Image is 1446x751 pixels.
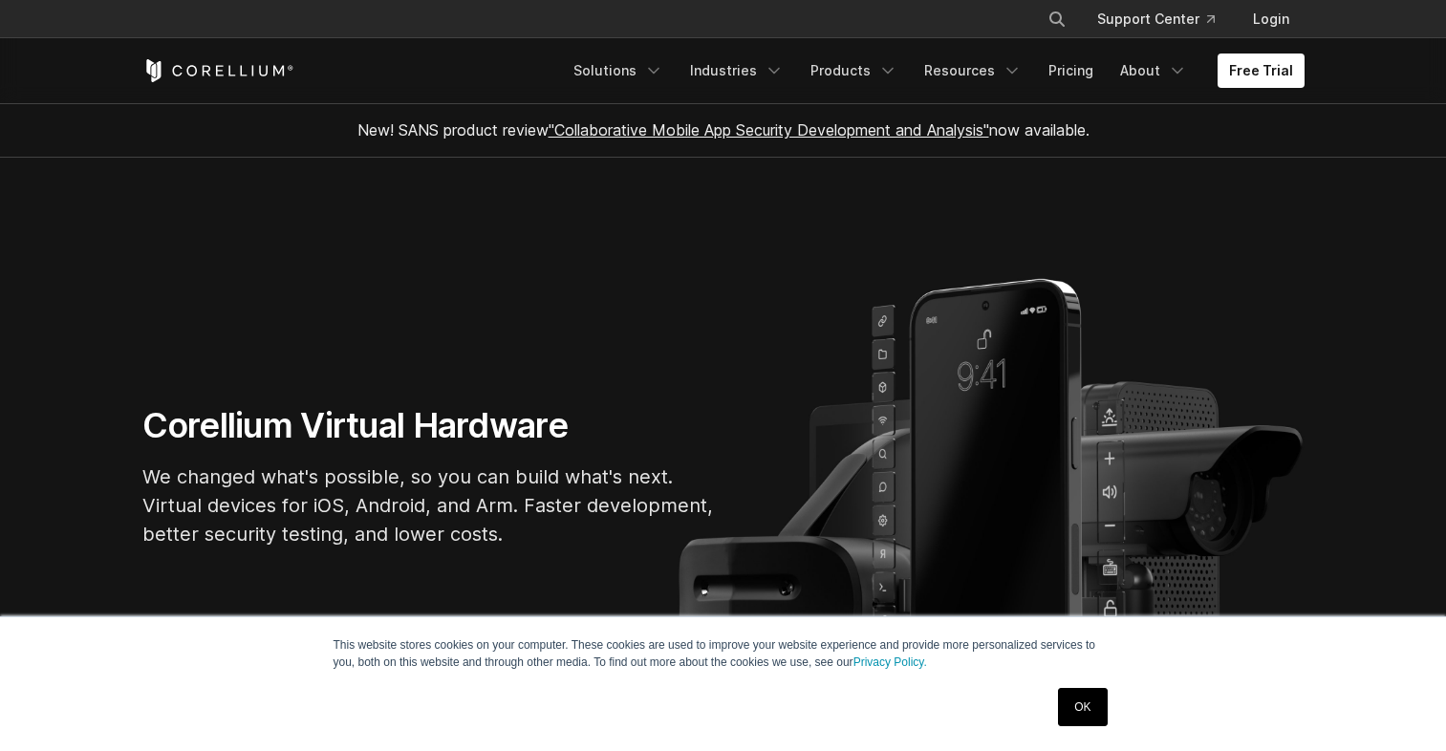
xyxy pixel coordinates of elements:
[142,59,294,82] a: Corellium Home
[562,54,675,88] a: Solutions
[1025,2,1305,36] div: Navigation Menu
[142,404,716,447] h1: Corellium Virtual Hardware
[1082,2,1230,36] a: Support Center
[1040,2,1074,36] button: Search
[1218,54,1305,88] a: Free Trial
[679,54,795,88] a: Industries
[1109,54,1198,88] a: About
[1058,688,1107,726] a: OK
[1238,2,1305,36] a: Login
[334,636,1113,671] p: This website stores cookies on your computer. These cookies are used to improve your website expe...
[799,54,909,88] a: Products
[913,54,1033,88] a: Resources
[142,462,716,548] p: We changed what's possible, so you can build what's next. Virtual devices for iOS, Android, and A...
[357,120,1090,139] span: New! SANS product review now available.
[549,120,989,139] a: "Collaborative Mobile App Security Development and Analysis"
[562,54,1305,88] div: Navigation Menu
[853,655,927,669] a: Privacy Policy.
[1037,54,1105,88] a: Pricing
